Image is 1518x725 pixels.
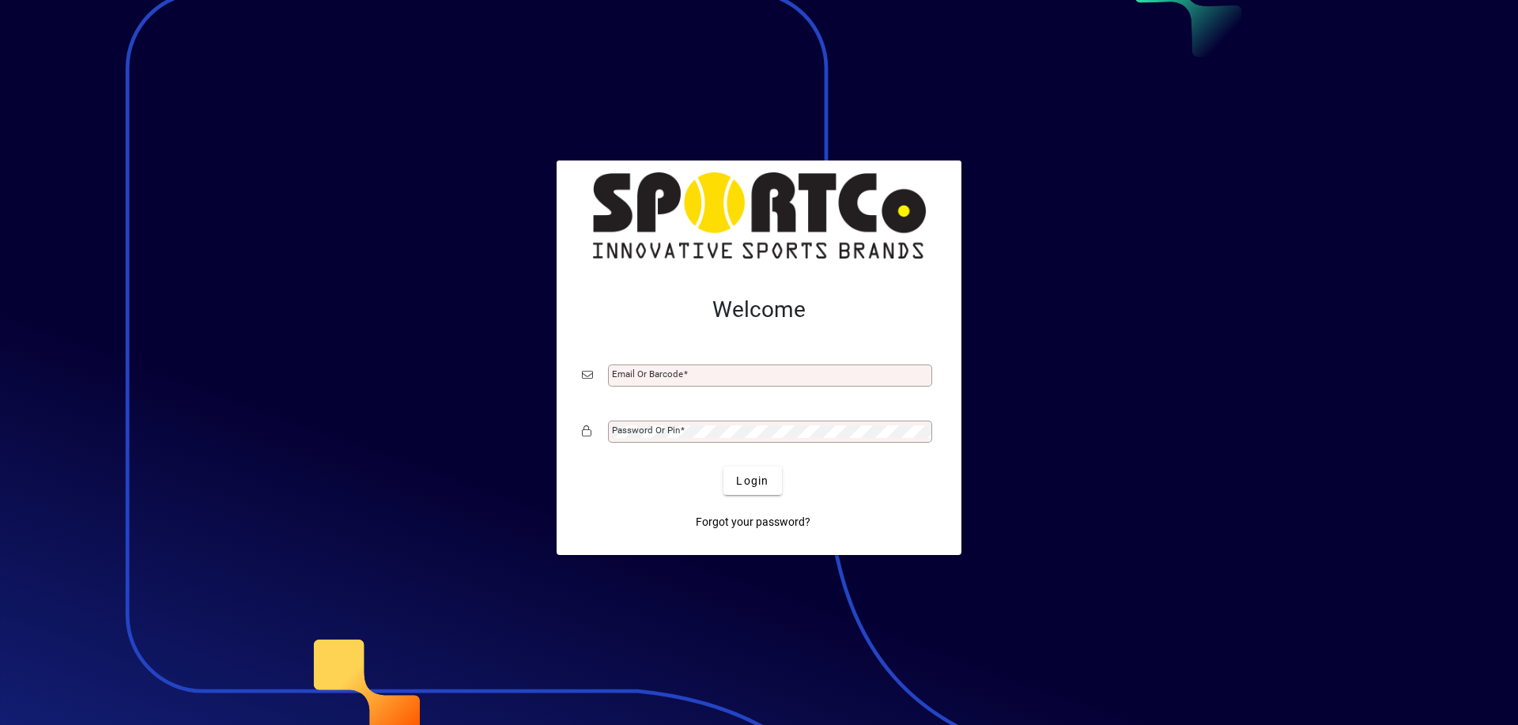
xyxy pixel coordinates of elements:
[736,473,768,489] span: Login
[582,296,936,323] h2: Welcome
[723,466,781,495] button: Login
[612,368,683,379] mat-label: Email or Barcode
[689,508,817,536] a: Forgot your password?
[612,425,680,436] mat-label: Password or Pin
[696,514,810,531] span: Forgot your password?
